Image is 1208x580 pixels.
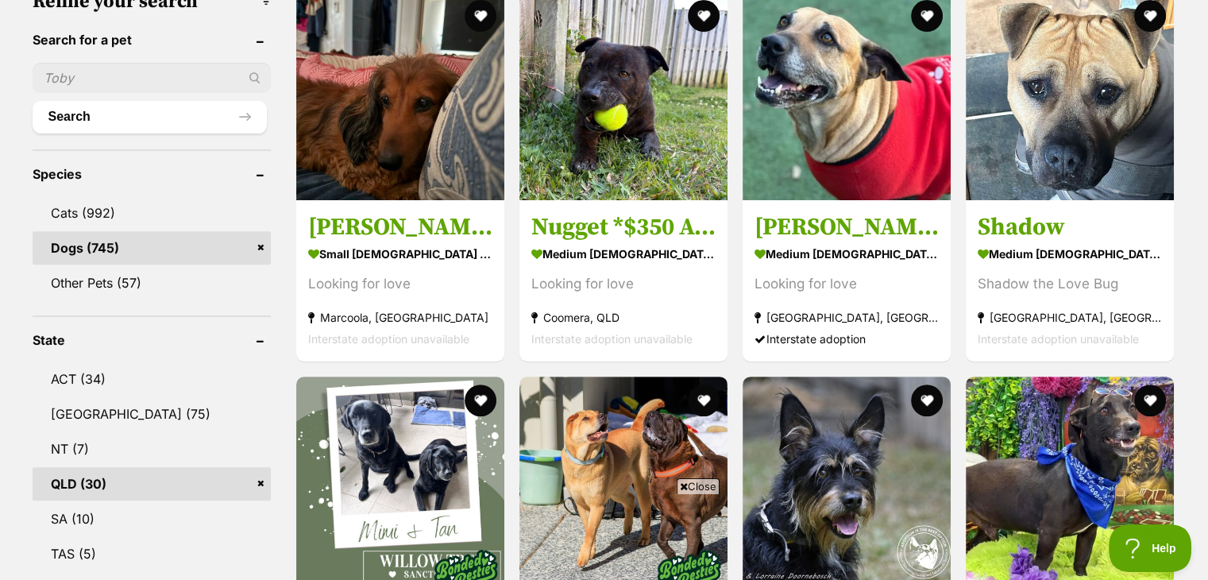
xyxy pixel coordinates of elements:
a: SA (10) [33,502,271,536]
button: favourite [1135,385,1167,416]
div: Looking for love [531,273,716,295]
button: Search [33,101,267,133]
h3: [PERSON_NAME] [308,212,492,242]
a: [GEOGRAPHIC_DATA] (75) [33,397,271,431]
header: State [33,333,271,347]
a: NT (7) [33,432,271,466]
span: Interstate adoption unavailable [308,332,469,346]
button: favourite [911,385,943,416]
button: favourite [465,385,496,416]
strong: medium [DEMOGRAPHIC_DATA] Dog [978,242,1162,265]
div: Looking for love [308,273,492,295]
header: Species [33,167,271,181]
h3: Shadow [978,212,1162,242]
span: Close [677,478,720,494]
h3: [PERSON_NAME] [755,212,939,242]
a: [PERSON_NAME] small [DEMOGRAPHIC_DATA] Dog Looking for love Marcoola, [GEOGRAPHIC_DATA] Interstat... [296,200,504,362]
a: [PERSON_NAME] medium [DEMOGRAPHIC_DATA] Dog Looking for love [GEOGRAPHIC_DATA], [GEOGRAPHIC_DATA]... [743,200,951,362]
a: Nugget *$350 Adoption Fee* medium [DEMOGRAPHIC_DATA] Dog Looking for love Coomera, QLD Interstate... [519,200,728,362]
strong: small [DEMOGRAPHIC_DATA] Dog [308,242,492,265]
strong: Coomera, QLD [531,307,716,328]
strong: medium [DEMOGRAPHIC_DATA] Dog [531,242,716,265]
strong: [GEOGRAPHIC_DATA], [GEOGRAPHIC_DATA] [755,307,939,328]
span: Interstate adoption unavailable [531,332,693,346]
div: Looking for love [755,273,939,295]
strong: [GEOGRAPHIC_DATA], [GEOGRAPHIC_DATA] [978,307,1162,328]
div: Shadow the Love Bug [978,273,1162,295]
a: Cats (992) [33,196,271,230]
a: TAS (5) [33,537,271,570]
span: Interstate adoption unavailable [978,332,1139,346]
div: Interstate adoption [755,328,939,350]
a: Dogs (745) [33,231,271,265]
input: Toby [33,63,271,93]
a: Other Pets (57) [33,266,271,300]
header: Search for a pet [33,33,271,47]
a: ACT (34) [33,362,271,396]
iframe: Advertisement [315,501,893,572]
button: favourite [688,385,720,416]
strong: Marcoola, [GEOGRAPHIC_DATA] [308,307,492,328]
strong: medium [DEMOGRAPHIC_DATA] Dog [755,242,939,265]
h3: Nugget *$350 Adoption Fee* [531,212,716,242]
a: QLD (30) [33,467,271,501]
iframe: Help Scout Beacon - Open [1109,524,1192,572]
a: Shadow medium [DEMOGRAPHIC_DATA] Dog Shadow the Love Bug [GEOGRAPHIC_DATA], [GEOGRAPHIC_DATA] Int... [966,200,1174,362]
